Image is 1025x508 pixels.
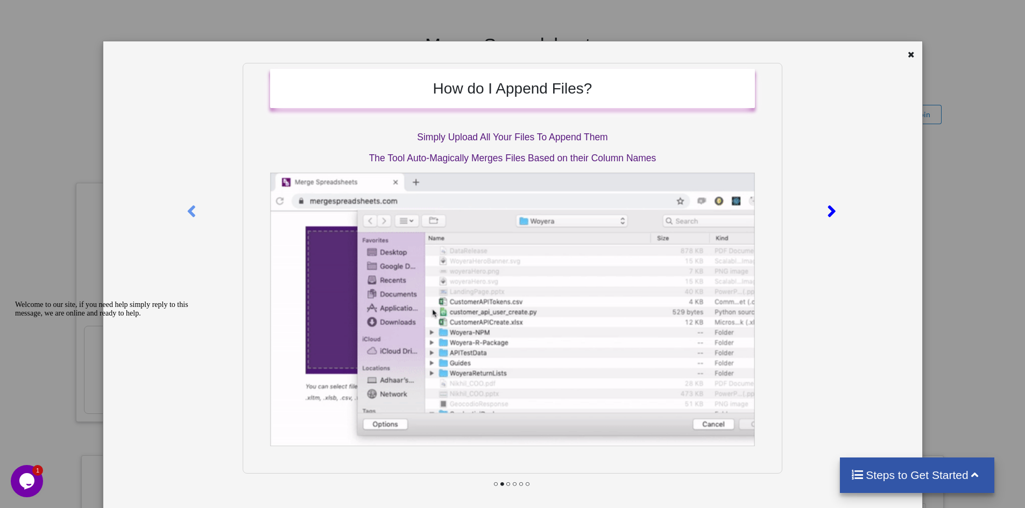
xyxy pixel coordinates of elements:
h2: How do I Append Files? [281,80,744,98]
p: Simply Upload All Your Files To Append Them [270,131,755,144]
img: AutoMerge Files [270,173,755,446]
span: Welcome to our site, if you need help simply reply to this message, we are online and ready to help. [4,4,178,21]
div: Welcome to our site, if you need help simply reply to this message, we are online and ready to help. [4,4,198,22]
iframe: chat widget [11,465,45,497]
p: The Tool Auto-Magically Merges Files Based on their Column Names [270,152,755,165]
h4: Steps to Get Started [851,468,984,482]
iframe: chat widget [11,296,204,460]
